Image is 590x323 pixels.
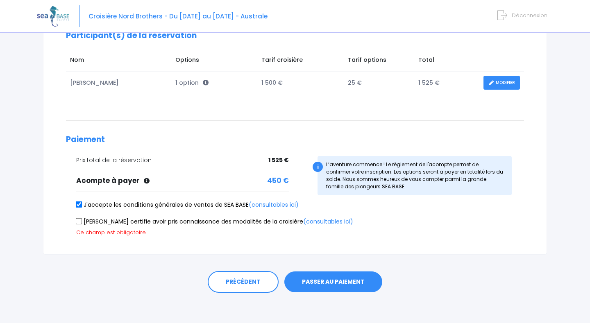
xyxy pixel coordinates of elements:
a: (consultables ici) [303,217,353,226]
td: 1 525 € [414,72,480,94]
td: Options [171,52,257,71]
a: MODIFIER [483,76,520,90]
td: [PERSON_NAME] [66,72,171,94]
button: PASSER AU PAIEMENT [284,271,382,293]
a: (consultables ici) [249,201,299,209]
span: Déconnexion [512,11,547,19]
td: Nom [66,52,171,71]
div: L’aventure commence ! Le règlement de l'acompte permet de confirmer votre inscription. Les option... [318,156,512,195]
a: PRÉCÉDENT [208,271,279,293]
td: 25 € [344,72,414,94]
h2: Paiement [66,135,524,145]
span: 1 option [175,79,209,87]
label: J'accepte les conditions générales de ventes de SEA BASE [76,201,299,209]
div: i [313,162,323,172]
td: 1 500 € [257,72,344,94]
div: Acompte à payer [76,176,289,186]
span: Croisière Nord Brothers - Du [DATE] au [DATE] - Australe [88,12,268,20]
td: Tarif options [344,52,414,71]
input: J'accepte les conditions générales de ventes de SEA BASE(consultables ici) [76,201,82,208]
td: Tarif croisière [257,52,344,71]
td: Total [414,52,480,71]
div: Prix total de la réservation [76,156,289,165]
div: Ce champ est obligatoire. [76,228,518,237]
span: 1 525 € [268,156,289,165]
input: [PERSON_NAME] certifie avoir pris connaissance des modalités de la croisière(consultables ici) [76,218,82,224]
label: [PERSON_NAME] certifie avoir pris connaissance des modalités de la croisière [76,217,353,226]
h2: Participant(s) de la réservation [66,31,524,41]
span: 450 € [267,176,289,186]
